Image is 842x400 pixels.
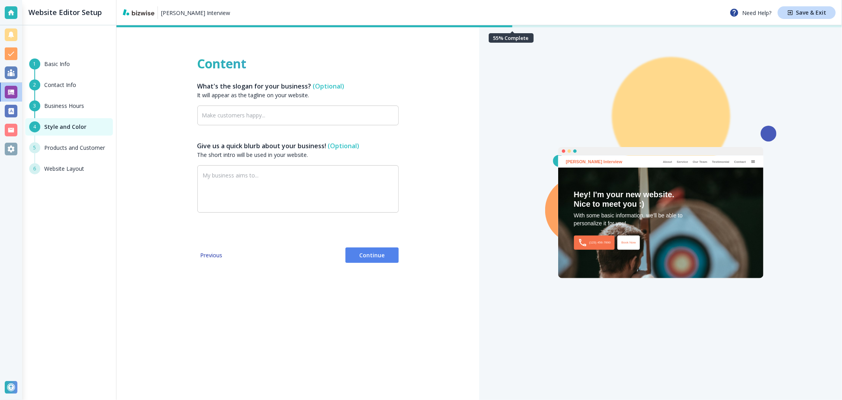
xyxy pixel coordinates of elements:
[710,160,732,164] div: Testimonial
[197,91,399,99] p: It will appear as the tagline on your website.
[493,34,529,42] h6: 55 % Complete
[732,160,748,164] div: Contact
[44,60,70,68] h6: Basic Info
[328,142,360,150] span: (Optional)
[313,82,345,91] span: (Optional)
[201,251,223,259] span: Previous
[729,8,771,17] p: Need Help?
[617,235,639,249] div: Book Now
[44,81,76,89] h6: Contact Info
[25,79,113,91] button: 2Contact Info
[197,81,399,91] h6: What's the slogan for your business?
[25,55,113,70] button: 1Basic Info
[796,10,826,15] h4: Save & Exit
[44,123,86,131] h6: Style and Color
[566,158,623,165] div: [PERSON_NAME] Interview
[123,9,154,15] img: bizwise
[345,247,399,263] button: Continue
[34,102,36,109] span: 3
[778,6,836,19] button: Save & Exit
[202,112,394,119] input: Make customers happy...
[574,235,615,249] div: (123) 456-7890
[197,141,399,151] h6: Give us a quick blurb about your business!
[161,9,230,17] p: [PERSON_NAME] Interview
[34,81,36,89] span: 2
[574,190,748,209] div: Hey! I'm your new website. Nice to meet you :)
[675,160,690,164] div: Service
[690,160,710,164] div: Our Team
[161,6,230,19] a: [PERSON_NAME] Interview
[197,55,399,72] h1: Content
[28,7,102,18] h2: Website Editor Setup
[197,247,226,263] button: Previous
[25,118,113,136] button: 4Style and Color
[574,212,748,227] div: With some basic information, we'll be able to personalize it for you!
[34,123,36,130] span: 4
[34,60,36,68] span: 1
[25,100,113,111] button: 3Business Hours
[44,102,84,110] h6: Business Hours
[197,151,399,159] p: The short intro will be used in your website.
[661,160,675,164] div: About
[352,251,392,259] span: Continue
